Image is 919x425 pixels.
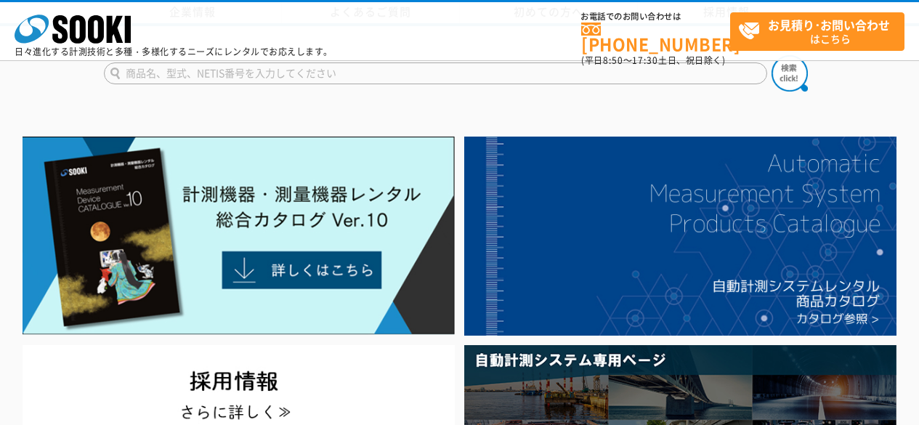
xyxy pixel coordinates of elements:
input: 商品名、型式、NETIS番号を入力してください [104,62,767,84]
span: (平日 ～ 土日、祝日除く) [581,54,725,67]
strong: お見積り･お問い合わせ [768,16,890,33]
span: 17:30 [632,54,658,67]
span: はこちら [738,13,904,49]
span: 8:50 [603,54,623,67]
a: [PHONE_NUMBER] [581,23,730,52]
a: お見積り･お問い合わせはこちら [730,12,904,51]
p: 日々進化する計測技術と多種・多様化するニーズにレンタルでお応えします。 [15,47,333,56]
img: btn_search.png [772,55,808,92]
span: お電話でのお問い合わせは [581,12,730,21]
img: 自動計測システムカタログ [464,137,896,336]
img: Catalog Ver10 [23,137,455,335]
